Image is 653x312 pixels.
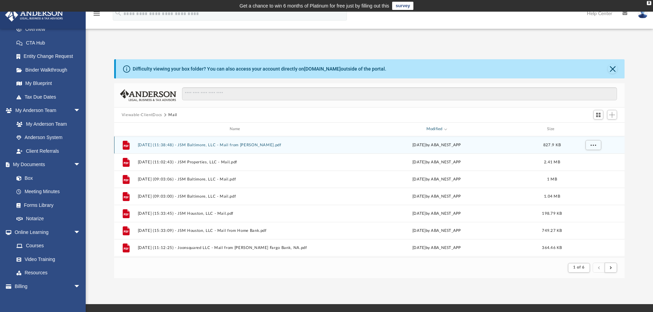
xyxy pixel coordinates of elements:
[338,159,535,165] div: [DATE] by ABA_NEST_APP
[392,2,413,10] a: survey
[538,126,566,132] div: Size
[569,126,617,132] div: id
[168,112,177,118] button: Mail
[74,104,87,118] span: arrow_drop_down
[607,110,617,120] button: Add
[608,64,617,74] button: Close
[74,225,87,239] span: arrow_drop_down
[10,266,87,280] a: Resources
[638,9,648,18] img: User Pic
[137,211,335,216] button: [DATE] (15:33:45) - JSM Houston, LLC - Mail.pdf
[542,228,562,232] span: 749.27 KB
[137,246,335,250] button: [DATE] (11:12:25) - Joonsquared LLC - Mail from [PERSON_NAME] Fargo Bank, NA.pdf
[74,279,87,294] span: arrow_drop_down
[10,252,84,266] a: Video Training
[10,185,87,199] a: Meeting Minutes
[543,143,561,147] span: 827.9 KB
[338,210,535,216] div: [DATE] by ABA_NEST_APP
[10,144,87,158] a: Client Referrals
[137,160,335,164] button: [DATE] (11:02:43) - JSM Properties, LLC - Mail.pdf
[117,126,134,132] div: id
[122,112,162,118] button: Viewable-ClientDocs
[542,211,562,215] span: 198.79 KB
[137,228,335,233] button: [DATE] (15:33:09) - JSM Houston, LLC - Mail from Home Bank.pdf
[137,143,335,147] button: [DATE] (11:38:48) - JSM Baltimore, LLC - Mail from [PERSON_NAME].pdf
[137,194,335,199] button: [DATE] (09:03:00) - JSM Baltimore, LLC - Mail.pdf
[568,263,590,273] button: 1 of 6
[573,265,584,269] span: 1 of 6
[5,279,91,293] a: Billingarrow_drop_down
[338,126,535,132] div: Modified
[10,77,87,90] a: My Blueprint
[10,198,84,212] a: Forms Library
[137,126,335,132] div: Name
[304,66,341,72] a: [DOMAIN_NAME]
[10,171,84,185] a: Box
[182,87,617,100] input: Search files and folders
[10,131,87,145] a: Anderson System
[593,110,604,120] button: Switch to Grid View
[647,1,651,5] div: close
[74,158,87,172] span: arrow_drop_down
[5,225,87,239] a: Online Learningarrow_drop_down
[5,104,87,117] a: My Anderson Teamarrow_drop_down
[338,142,535,148] div: [DATE] by ABA_NEST_APP
[338,245,535,251] div: [DATE] by ABA_NEST_APP
[544,160,560,164] span: 2.41 MB
[133,65,386,73] div: Difficulty viewing your box folder? You can also access your account directly on outside of the p...
[338,227,535,234] div: [DATE] by ABA_NEST_APP
[240,2,389,10] div: Get a chance to win 6 months of Platinum for free just by filling out this
[93,10,101,18] i: menu
[547,177,557,181] span: 1 MB
[114,136,625,257] div: grid
[137,177,335,182] button: [DATE] (09:03:06) - JSM Baltimore, LLC - Mail.pdf
[338,176,535,182] div: [DATE] by ABA_NEST_APP
[10,63,91,77] a: Binder Walkthrough
[585,140,601,150] button: More options
[93,13,101,18] a: menu
[542,246,562,249] span: 364.46 KB
[10,239,87,253] a: Courses
[114,9,122,17] i: search
[10,50,91,63] a: Entity Change Request
[338,193,535,199] div: [DATE] by ABA_NEST_APP
[10,36,91,50] a: CTA Hub
[10,23,91,36] a: Overview
[3,8,65,22] img: Anderson Advisors Platinum Portal
[10,117,84,131] a: My Anderson Team
[10,212,87,226] a: Notarize
[5,158,87,172] a: My Documentsarrow_drop_down
[10,90,91,104] a: Tax Due Dates
[544,194,560,198] span: 1.04 MB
